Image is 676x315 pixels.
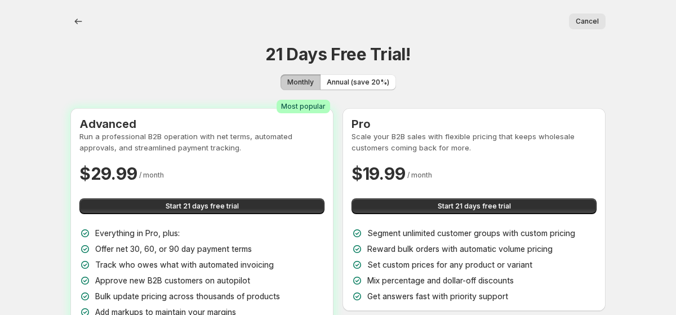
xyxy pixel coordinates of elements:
button: Cancel [569,14,606,29]
p: Mix percentage and dollar-off discounts [367,275,514,286]
span: Start 21 days free trial [166,202,239,211]
span: / month [139,171,164,179]
p: Scale your B2B sales with flexible pricing that keeps wholesale customers coming back for more. [352,131,597,153]
span: Most popular [281,102,326,111]
button: Start 21 days free trial [79,198,324,214]
button: Start 21 days free trial [352,198,597,214]
span: Annual (save 20%) [327,78,389,87]
h2: $ 29.99 [79,162,137,185]
button: Billing.buttons.back [70,14,86,29]
span: Everything in Pro, plus: [95,228,180,238]
span: Track who owes what with automated invoicing [95,260,274,269]
p: Run a professional B2B operation with net terms, automated approvals, and streamlined payment tra... [79,131,324,153]
button: Annual (save 20%) [320,74,396,90]
span: / month [407,171,432,179]
span: Start 21 days free trial [438,202,511,211]
p: Reward bulk orders with automatic volume pricing [367,243,553,255]
h1: 21 Days Free Trial! [265,43,410,65]
p: Get answers fast with priority support [367,291,508,302]
span: Cancel [576,17,599,26]
h2: $ 19.99 [352,162,405,185]
p: Set custom prices for any product or variant [367,259,532,270]
span: Monthly [287,78,314,87]
h3: Advanced [79,117,324,131]
h3: Pro [352,117,597,131]
span: Approve new B2B customers on autopilot [95,276,250,285]
span: Offer net 30, 60, or 90 day payment terms [95,244,252,254]
button: Monthly [281,74,321,90]
p: Bulk update pricing across thousands of products [95,291,280,302]
p: Segment unlimited customer groups with custom pricing [367,228,575,239]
